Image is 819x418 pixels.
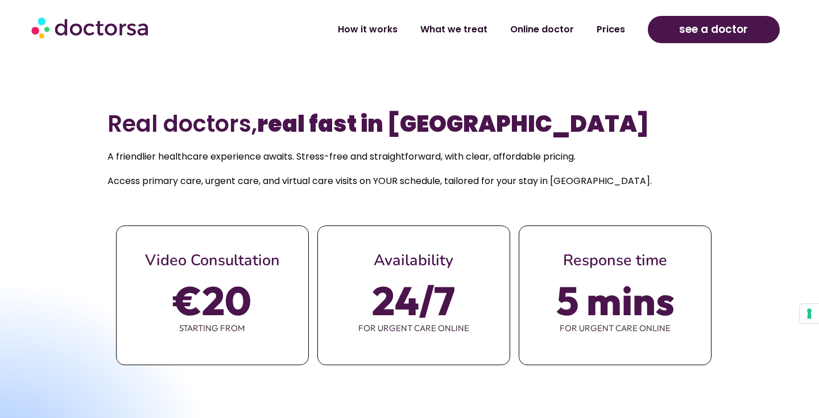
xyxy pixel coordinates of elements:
span: 5 mins [556,285,675,316]
a: How it works [326,16,409,43]
span: 24/7 [372,285,455,316]
span: Video Consultation [145,250,280,271]
span: Access primary care, urgent care, and virtual care visits on YOUR schedule, tailored for your sta... [107,174,652,187]
a: see a doctor [648,16,780,43]
a: Prices [585,16,636,43]
h2: Real doctors, [107,110,712,137]
a: Online doctor [499,16,585,43]
span: see a doctor [679,20,748,39]
button: Your consent preferences for tracking technologies [800,304,819,323]
a: What we treat [409,16,499,43]
span: A friendlier healthcare experience awaits. Stress-free and straightforward, with clear, affordabl... [107,150,576,163]
span: for urgent care online [519,316,711,340]
span: starting from [117,316,308,340]
span: for urgent care online [318,316,510,340]
span: Response time [563,250,667,271]
b: real fast in [GEOGRAPHIC_DATA] [257,108,649,140]
span: Availability [374,250,453,271]
iframe: Customer reviews powered by Trustpilot [108,60,711,76]
nav: Menu [217,16,636,43]
span: €20 [173,285,251,316]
